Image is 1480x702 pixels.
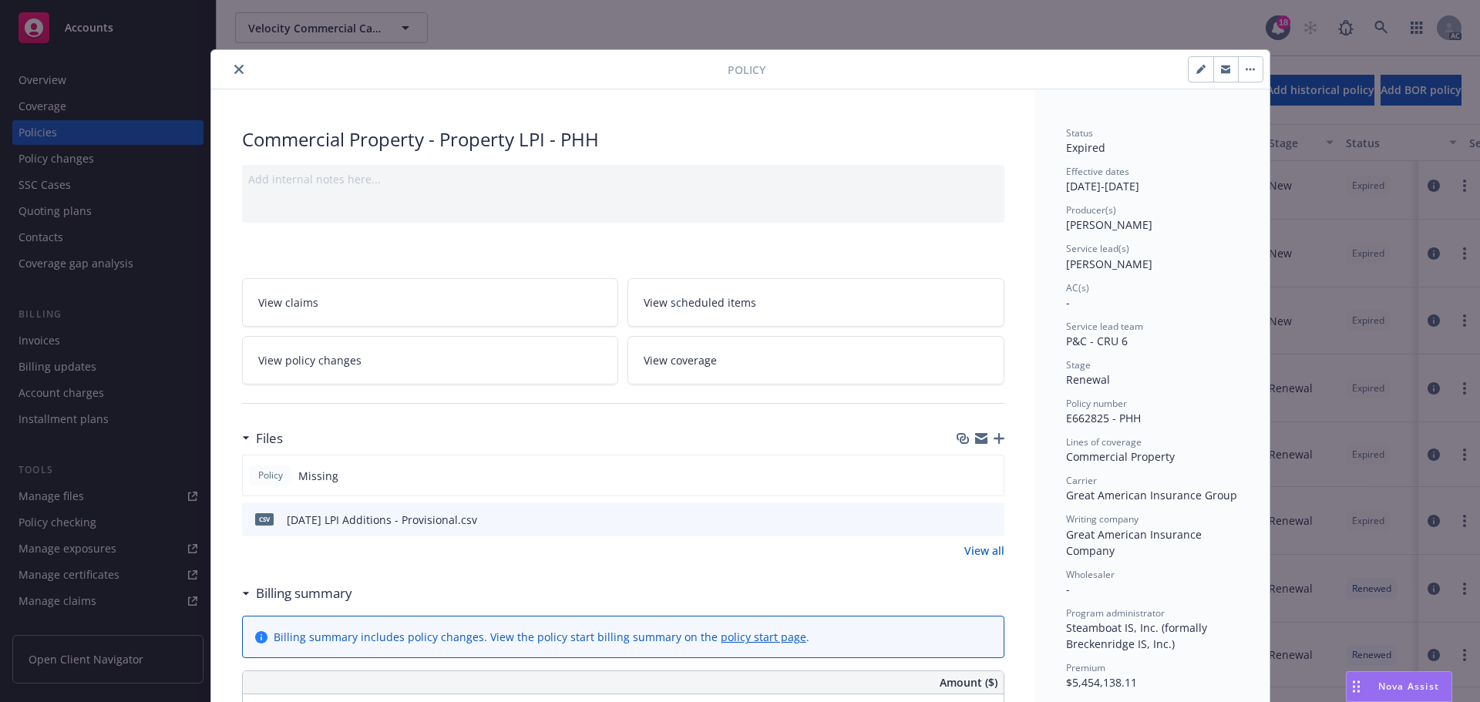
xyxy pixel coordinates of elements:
[256,583,352,603] h3: Billing summary
[255,513,274,525] span: csv
[248,171,998,187] div: Add internal notes here...
[258,294,318,311] span: View claims
[242,428,283,448] div: Files
[1066,527,1205,558] span: Great American Insurance Company
[242,126,1004,153] div: Commercial Property - Property LPI - PHH
[627,278,1004,327] a: View scheduled items
[627,336,1004,385] a: View coverage
[1066,568,1115,581] span: Wholesaler
[984,512,998,528] button: preview file
[964,542,1004,559] a: View all
[960,512,972,528] button: download file
[242,583,352,603] div: Billing summary
[644,352,717,368] span: View coverage
[258,352,362,368] span: View policy changes
[1066,512,1139,526] span: Writing company
[242,278,619,327] a: View claims
[1066,217,1152,232] span: [PERSON_NAME]
[298,468,338,484] span: Missing
[1066,203,1116,217] span: Producer(s)
[1066,242,1129,255] span: Service lead(s)
[1066,661,1105,674] span: Premium
[1378,680,1439,693] span: Nova Assist
[1066,488,1237,502] span: Great American Insurance Group
[1066,140,1105,155] span: Expired
[1066,606,1165,620] span: Program administrator
[255,469,286,482] span: Policy
[1066,320,1143,333] span: Service lead team
[1066,582,1070,596] span: -
[1066,620,1210,651] span: Steamboat IS, Inc. (formally Breckenridge IS, Inc.)
[721,630,806,644] a: policy start page
[1066,295,1070,310] span: -
[1066,449,1175,464] span: Commercial Property
[940,674,997,690] span: Amount ($)
[1347,672,1366,701] div: Drag to move
[1066,411,1141,425] span: E662825 - PHH
[274,629,809,645] div: Billing summary includes policy changes. View the policy start billing summary on the .
[1066,372,1110,387] span: Renewal
[287,512,477,528] div: [DATE] LPI Additions - Provisional.csv
[1066,126,1093,139] span: Status
[1346,671,1452,702] button: Nova Assist
[230,60,248,79] button: close
[728,62,765,78] span: Policy
[1066,397,1127,410] span: Policy number
[1066,358,1091,371] span: Stage
[242,336,619,385] a: View policy changes
[256,428,283,448] h3: Files
[1066,474,1097,487] span: Carrier
[1066,257,1152,271] span: [PERSON_NAME]
[1066,165,1129,178] span: Effective dates
[644,294,756,311] span: View scheduled items
[1066,165,1239,194] div: [DATE] - [DATE]
[1066,334,1128,348] span: P&C - CRU 6
[1066,435,1142,448] span: Lines of coverage
[1066,281,1089,294] span: AC(s)
[1066,675,1137,690] span: $5,454,138.11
